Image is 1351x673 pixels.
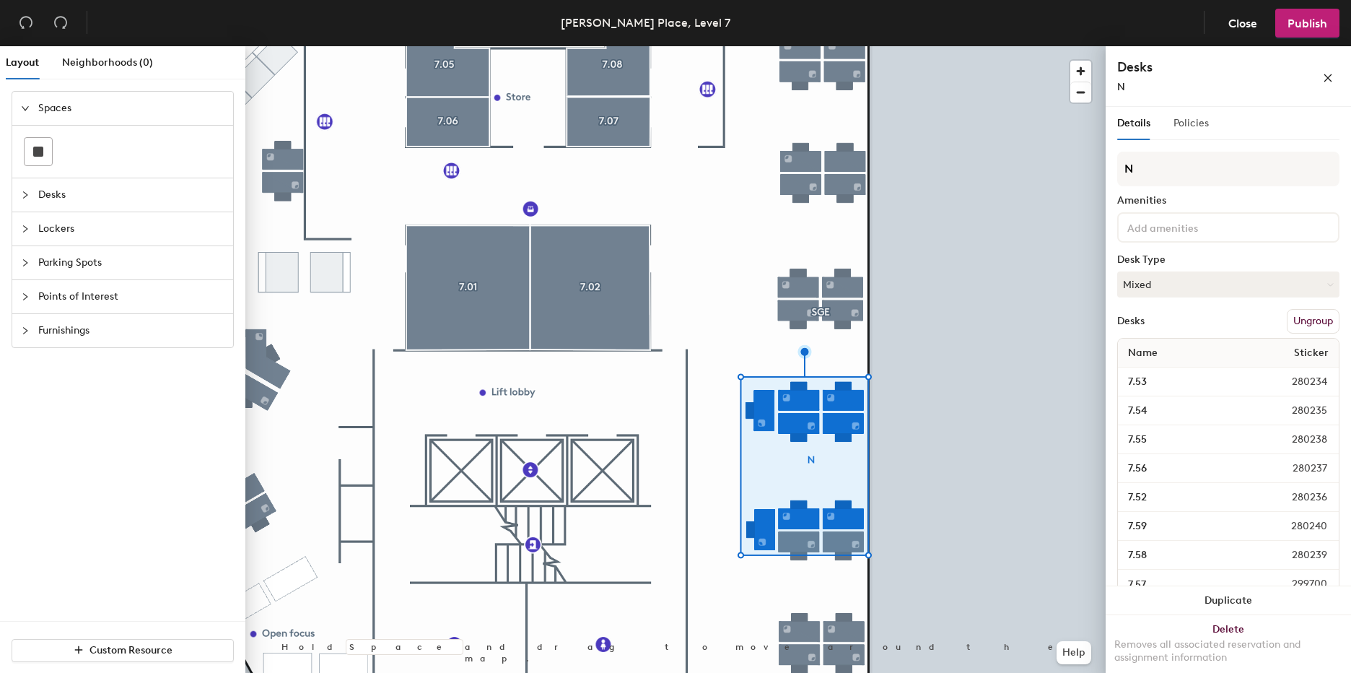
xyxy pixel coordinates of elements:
span: undo [19,15,33,30]
span: Desks [38,178,224,212]
div: [PERSON_NAME] Place, Level 7 [561,14,730,32]
input: Unnamed desk [1121,574,1257,594]
span: collapsed [21,225,30,233]
span: collapsed [21,191,30,199]
span: 299700 [1257,576,1336,592]
span: 280240 [1256,518,1336,534]
span: Sticker [1287,340,1336,366]
span: Details [1117,117,1150,129]
input: Unnamed desk [1121,372,1257,392]
span: Close [1228,17,1257,30]
span: Lockers [38,212,224,246]
span: 280238 [1257,432,1336,448]
button: Help [1057,641,1091,664]
span: 280237 [1258,461,1336,477]
input: Unnamed desk [1121,459,1258,479]
span: collapsed [21,259,30,267]
input: Add amenities [1124,218,1254,235]
span: close [1323,73,1333,83]
div: Desk Type [1117,254,1339,266]
span: Furnishings [38,314,224,347]
button: Redo (⌘ + ⇧ + Z) [46,9,75,38]
div: Desks [1117,316,1145,327]
button: Custom Resource [12,639,234,662]
input: Unnamed desk [1121,545,1257,565]
span: expanded [21,104,30,113]
button: Undo (⌘ + Z) [12,9,40,38]
input: Unnamed desk [1121,430,1257,450]
span: 280239 [1257,547,1336,563]
span: Points of Interest [38,280,224,313]
span: 280234 [1257,374,1336,390]
span: Publish [1287,17,1327,30]
span: Name [1121,340,1165,366]
button: Mixed [1117,272,1339,298]
input: Unnamed desk [1121,401,1257,421]
span: Parking Spots [38,246,224,279]
span: Neighborhoods (0) [62,56,153,69]
span: Spaces [38,92,224,125]
button: Ungroup [1287,309,1339,334]
button: Publish [1275,9,1339,38]
span: Policies [1173,117,1209,129]
span: collapsed [21,326,30,335]
button: Close [1216,9,1269,38]
span: 280235 [1257,403,1336,419]
span: collapsed [21,292,30,301]
span: Custom Resource [89,644,172,656]
h4: Desks [1117,58,1276,77]
input: Unnamed desk [1121,516,1256,537]
div: Amenities [1117,195,1339,207]
span: Layout [6,56,39,69]
span: N [1117,81,1125,93]
div: Removes all associated reservation and assignment information [1114,638,1342,664]
span: 280236 [1257,490,1336,505]
button: Duplicate [1106,586,1351,615]
input: Unnamed desk [1121,487,1257,508]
